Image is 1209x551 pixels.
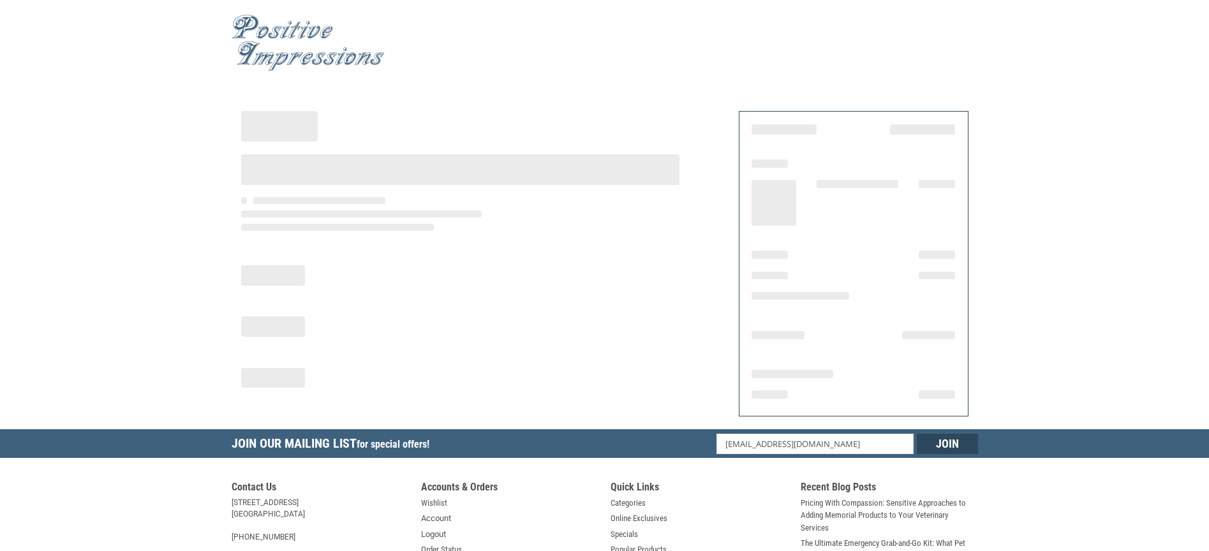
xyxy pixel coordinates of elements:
[917,434,978,454] input: Join
[611,512,667,525] a: Online Exclusives
[421,497,447,510] a: Wishlist
[801,497,978,534] a: Pricing With Compassion: Sensitive Approaches to Adding Memorial Products to Your Veterinary Serv...
[232,497,409,543] address: [STREET_ADDRESS] [GEOGRAPHIC_DATA] [PHONE_NUMBER]
[421,528,446,541] a: Logout
[611,528,638,541] a: Specials
[716,434,914,454] input: Email
[232,429,436,462] h5: Join Our Mailing List
[421,512,451,525] a: Account
[421,481,598,497] h5: Accounts & Orders
[357,438,429,450] span: for special offers!
[611,497,646,510] a: Categories
[801,481,978,497] h5: Recent Blog Posts
[232,15,385,71] img: Positive Impressions
[232,481,409,497] h5: Contact Us
[611,481,788,497] h5: Quick Links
